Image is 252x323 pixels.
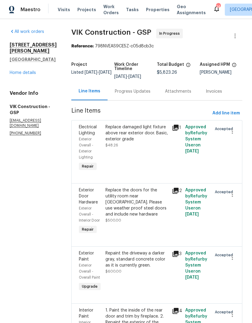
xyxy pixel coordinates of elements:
span: Properties [146,7,170,13]
div: 798NVEAS9CE5Z-c05d8cb3c [71,43,242,49]
span: Approved by Refurby System User on [185,188,207,216]
span: VIK Construction - GSP [71,29,151,36]
span: - [114,75,141,79]
span: [DATE] [185,212,199,216]
span: Accepted [215,309,235,315]
span: [DATE] [85,70,97,75]
h4: Vendor Info [10,90,57,96]
div: Attachments [165,88,191,94]
span: $600.00 [105,270,121,273]
span: Projects [77,7,96,13]
span: The hpm assigned to this work order. [232,62,237,70]
span: Exterior Paint [79,251,94,261]
span: $500.00 [105,219,121,222]
div: Line Items [79,88,100,94]
span: The total cost of line items that have been proposed by Opendoor. This sum includes line items th... [186,62,191,70]
span: Geo Assignments [177,4,206,16]
div: Progress Updates [115,88,150,94]
button: Add line item [210,108,242,119]
span: Visits [58,7,70,13]
div: Repaint the driveway a darker gray, standard concrete color as it is currently green. [105,250,168,268]
a: All work orders [10,30,44,34]
span: Electrical Lighting [79,125,97,135]
span: $48.26 [105,143,118,147]
span: Maestro [21,7,40,13]
span: Exterior Overall - Overall Paint [79,264,100,279]
span: [DATE] [185,275,199,280]
span: Tasks [126,8,139,12]
div: [PERSON_NAME] [200,70,243,75]
div: Invoices [206,88,222,94]
div: 1 [172,124,182,131]
span: Accepted [215,252,235,258]
h5: Assigned HPM [200,62,230,67]
a: Home details [10,71,36,75]
span: Exterior Door Hardware [79,188,98,204]
span: Work Orders [103,4,119,16]
span: Repair [79,163,96,169]
h5: Work Order Timeline [114,62,157,71]
div: 2 [172,187,182,194]
div: Replace the doors for the utility room near [GEOGRAPHIC_DATA]. Please use weather proof steel doo... [105,187,168,217]
span: Add line item [212,110,240,117]
span: Line Items [71,108,210,119]
span: Approved by Refurby System User on [185,251,207,280]
div: 14 [216,4,220,10]
div: 3 [172,250,182,257]
span: [DATE] [99,70,111,75]
span: Accepted [215,126,235,132]
span: In Progress [159,30,182,37]
span: Accepted [215,189,235,195]
h5: Project [71,62,87,67]
span: Repair [79,226,96,232]
span: - [85,70,111,75]
h5: VIK Construction - GSP [10,104,57,116]
span: Interior Paint [79,308,93,318]
span: $5,823.26 [157,70,177,75]
div: 4 [172,307,182,315]
span: Exterior Overall - Interior Door [79,206,100,222]
h5: Total Budget [157,62,184,67]
span: Approved by Refurby System User on [185,125,207,153]
span: Exterior Overall - Exterior Lighting [79,137,93,159]
div: Replace damaged light fixture above rear exterior door. Basic, exterior grade [105,124,168,142]
span: Upgrade [79,283,100,289]
span: [DATE] [114,75,127,79]
b: Reference: [71,44,94,48]
span: [DATE] [128,75,141,79]
span: [DATE] [185,149,199,153]
span: Listed [71,70,111,75]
